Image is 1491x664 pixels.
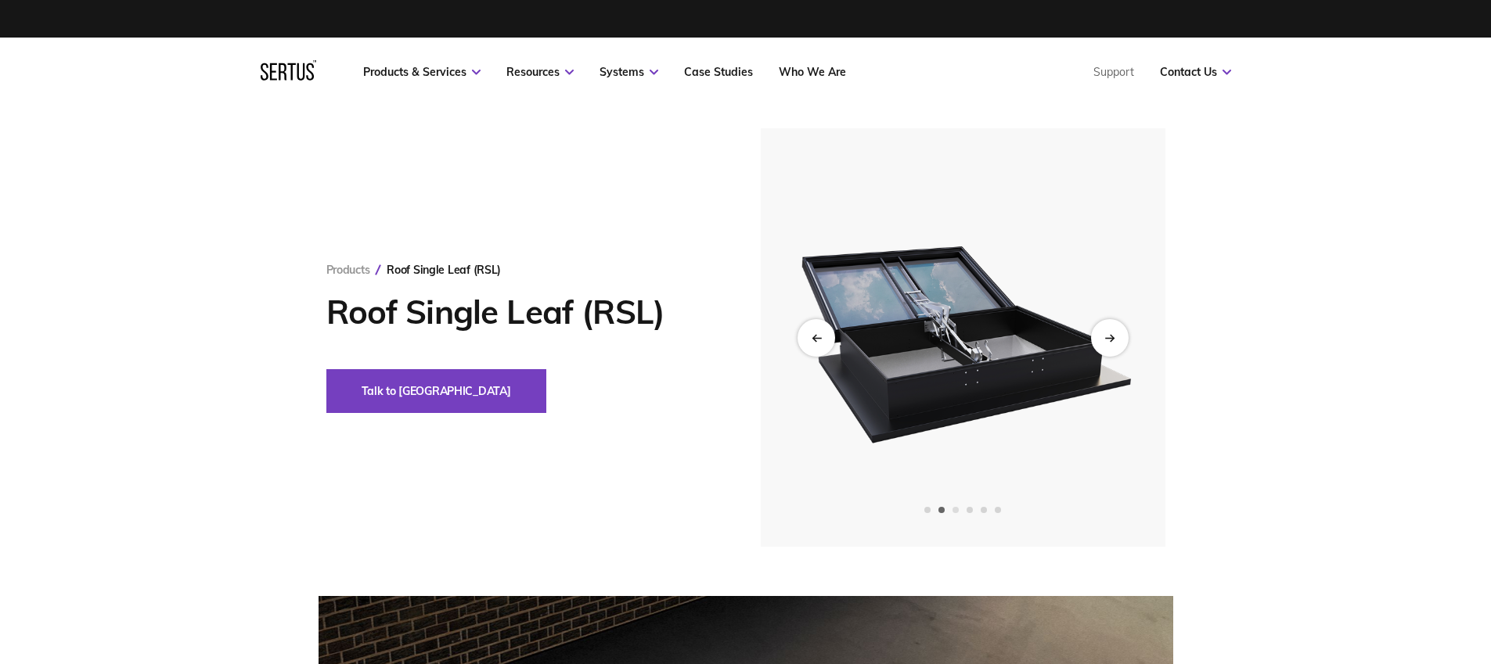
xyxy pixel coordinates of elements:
[326,293,714,332] h1: Roof Single Leaf (RSL)
[924,507,931,513] span: Go to slide 1
[779,65,846,79] a: Who We Are
[1160,65,1231,79] a: Contact Us
[506,65,574,79] a: Resources
[326,369,546,413] button: Talk to [GEOGRAPHIC_DATA]
[798,319,835,357] div: Previous slide
[684,65,753,79] a: Case Studies
[326,263,370,277] a: Products
[953,507,959,513] span: Go to slide 3
[600,65,658,79] a: Systems
[363,65,481,79] a: Products & Services
[1093,65,1134,79] a: Support
[967,507,973,513] span: Go to slide 4
[981,507,987,513] span: Go to slide 5
[1091,319,1129,357] div: Next slide
[995,507,1001,513] span: Go to slide 6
